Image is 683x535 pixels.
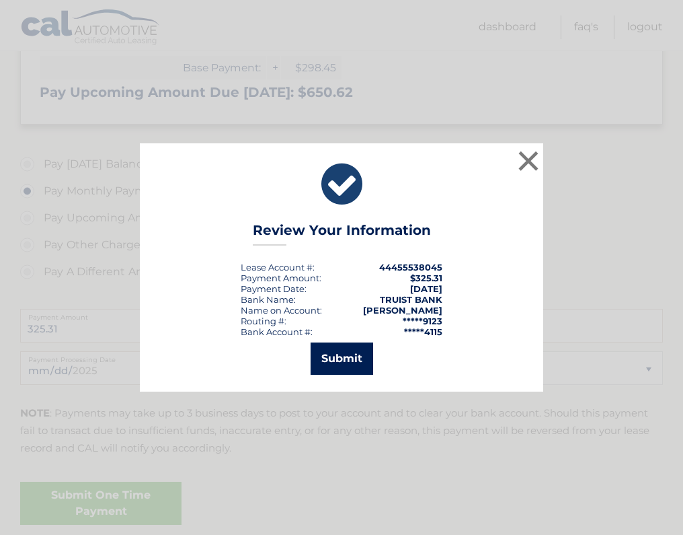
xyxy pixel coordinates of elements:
[241,283,307,294] div: :
[241,294,296,305] div: Bank Name:
[311,343,373,375] button: Submit
[363,305,442,316] strong: [PERSON_NAME]
[241,262,315,273] div: Lease Account #:
[380,294,442,305] strong: TRUIST BANK
[410,283,442,294] span: [DATE]
[410,273,442,283] span: $325.31
[241,316,286,326] div: Routing #:
[241,273,321,283] div: Payment Amount:
[253,222,431,246] h3: Review Your Information
[241,305,322,316] div: Name on Account:
[379,262,442,273] strong: 44455538045
[241,283,305,294] span: Payment Date
[515,147,542,174] button: ×
[241,326,313,337] div: Bank Account #:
